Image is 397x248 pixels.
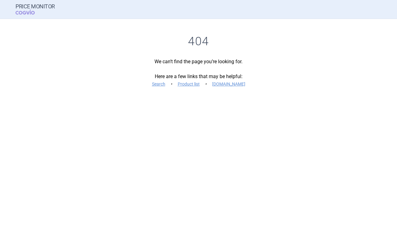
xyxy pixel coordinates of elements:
a: Price MonitorCOGVIO [16,3,55,15]
i: • [168,81,175,87]
a: Product list [178,82,200,86]
p: We can’t find the page you’re looking for. Here are a few links that may be helpful: [16,58,381,88]
span: COGVIO [16,10,43,15]
a: Search [152,82,165,86]
a: [DOMAIN_NAME] [212,82,245,86]
h1: 404 [16,34,381,49]
i: • [203,81,209,87]
strong: Price Monitor [16,3,55,10]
